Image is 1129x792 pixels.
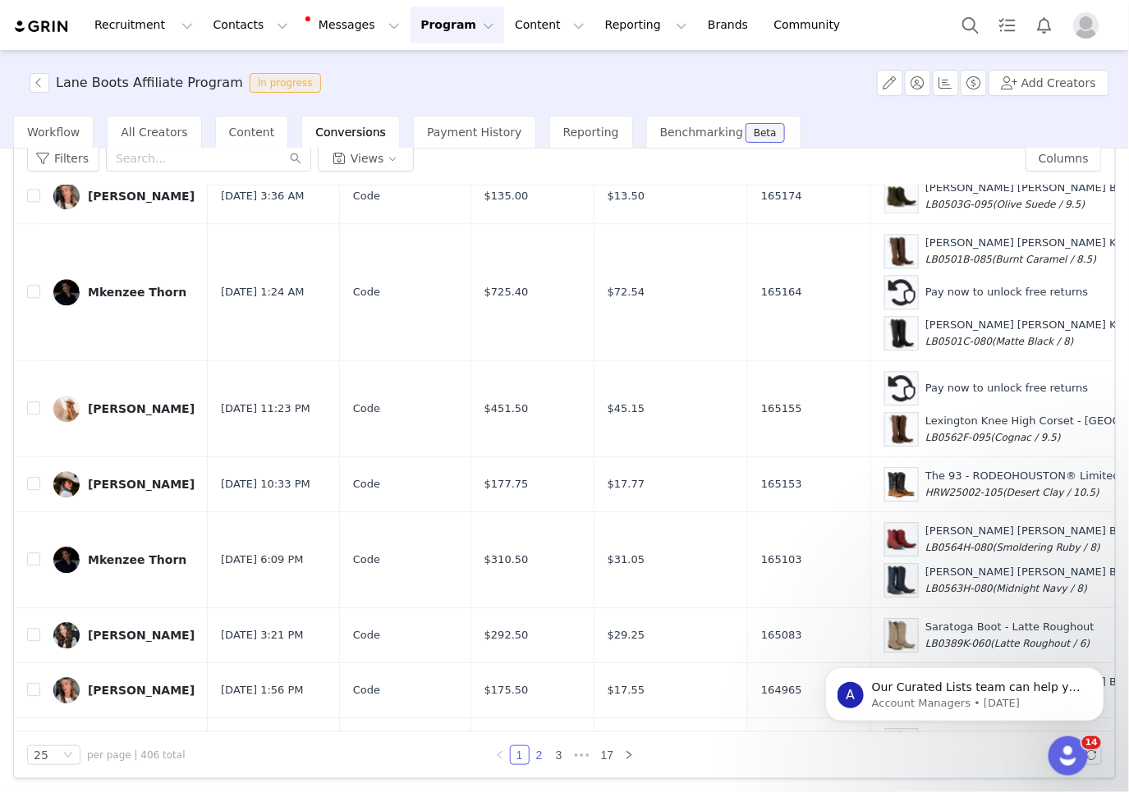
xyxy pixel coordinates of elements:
[290,153,301,164] i: icon: search
[1003,487,1099,498] span: (Desert Clay / 10.5)
[53,677,80,703] img: 84fed83e-7d99-4685-a76e-086e0676f714.jpg
[53,396,195,422] a: [PERSON_NAME]
[595,745,620,765] li: 17
[925,254,992,265] span: LB0501B-085
[761,552,802,568] span: 165103
[608,682,645,698] span: $17.55
[121,126,187,139] span: All Creators
[88,553,186,566] div: Mkenzee Thorn
[569,745,595,765] li: Next 3 Pages
[1063,12,1116,39] button: Profile
[761,401,802,417] span: 165155
[761,682,802,698] span: 164965
[925,542,993,553] span: LB0564H-080
[221,401,310,417] span: [DATE] 11:23 PM
[505,7,594,43] button: Content
[887,279,916,305] img: offset_product.svg
[318,145,414,172] button: Views
[925,487,1003,498] span: HRW25002-105
[596,746,619,764] a: 17
[53,279,195,305] a: Mkenzee Thorn
[106,145,311,172] input: Search...
[484,188,529,204] span: $135.00
[484,284,529,300] span: $725.40
[229,126,275,139] span: Content
[88,684,195,697] div: [PERSON_NAME]
[353,552,380,568] span: Code
[608,188,645,204] span: $13.50
[27,145,99,172] button: Filters
[925,619,1095,651] div: Saratoga Boot - Latte Roughout
[761,284,802,300] span: 165164
[484,476,529,492] span: $177.75
[353,188,380,204] span: Code
[221,188,305,204] span: [DATE] 3:36 AM
[925,380,1088,396] div: Pay now to unlock free returns
[53,622,195,648] a: [PERSON_NAME]
[925,432,991,443] span: LB0562F-095
[989,7,1026,43] a: Tasks
[925,199,993,210] span: LB0503G-095
[85,7,203,43] button: Recruitment
[250,73,321,93] span: In progress
[53,279,80,305] img: 65e0e610-6640-479c-b57a-a66c5f1d61f1.jpg
[993,199,1085,210] span: (Olive Suede / 9.5)
[484,401,529,417] span: $451.50
[484,552,529,568] span: $310.50
[885,235,918,268] img: lb0501b_oliviajane_burntcaramel_ps1_0724.png
[53,396,80,422] img: 18196186-f69a-4b9c-8a92-2d8da9614ee8.jpg
[1049,736,1088,776] iframe: Intercom live chat
[490,745,510,765] li: Previous Page
[53,547,80,573] img: 65e0e610-6640-479c-b57a-a66c5f1d61f1.jpg
[204,7,298,43] button: Contacts
[608,627,645,643] span: $29.25
[885,180,918,213] img: lb0503g_emmajanebootie_olivesuede_ps1_0624.png
[624,750,634,760] i: icon: right
[563,126,619,139] span: Reporting
[952,7,989,43] button: Search
[925,336,992,347] span: LB0501C-080
[1073,12,1099,39] img: placeholder-profile.jpg
[88,629,195,642] div: [PERSON_NAME]
[484,627,529,643] span: $292.50
[925,583,993,594] span: LB0563H-080
[30,73,328,93] span: [object Object]
[353,682,380,698] span: Code
[595,7,697,43] button: Reporting
[88,190,195,203] div: [PERSON_NAME]
[27,126,80,139] span: Workflow
[764,7,858,43] a: Community
[1026,145,1102,172] button: Columns
[660,126,743,139] span: Benchmarking
[530,746,548,764] a: 2
[801,633,1129,748] iframe: Intercom notifications message
[887,375,916,401] img: offset_product.svg
[993,542,1100,553] span: (Smoldering Ruby / 8)
[53,471,195,497] a: [PERSON_NAME]
[353,401,380,417] span: Code
[299,7,410,43] button: Messages
[993,583,1087,594] span: (Midnight Navy / 8)
[550,746,568,764] a: 3
[761,627,802,643] span: 165083
[761,476,802,492] span: 165153
[885,468,918,501] img: hrw25002_rodeohouston_desertclay_ps1_0125.jpg
[427,126,522,139] span: Payment History
[549,745,569,765] li: 3
[411,7,504,43] button: Program
[991,432,1061,443] span: (Cognac / 9.5)
[87,748,186,762] span: per page | 406 total
[88,286,186,299] div: Mkenzee Thorn
[53,622,80,648] img: 2afd73bc-2c69-420c-919e-08f59f7cef09.jpg
[885,564,918,597] img: lb0563h_emmajane_midnightnavy_ps1_0624.png
[569,745,595,765] span: •••
[353,284,380,300] span: Code
[34,746,48,764] div: 25
[511,746,529,764] a: 1
[484,682,529,698] span: $175.50
[510,745,530,765] li: 1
